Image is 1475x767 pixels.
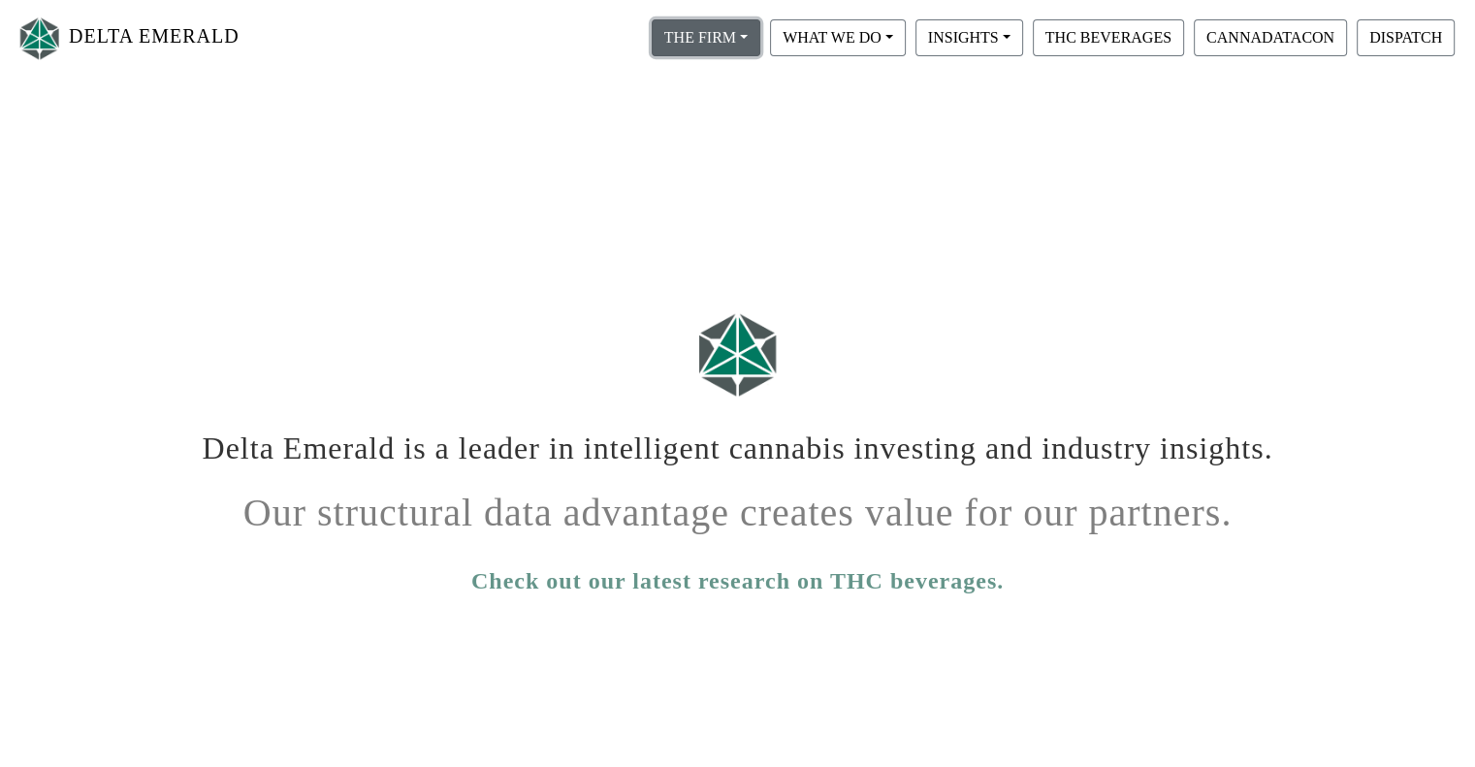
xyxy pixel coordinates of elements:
a: THC BEVERAGES [1028,28,1189,45]
button: CANNADATACON [1194,19,1347,56]
a: Check out our latest research on THC beverages. [471,563,1004,598]
h1: Delta Emerald is a leader in intelligent cannabis investing and industry insights. [200,415,1276,466]
button: THE FIRM [652,19,760,56]
a: DELTA EMERALD [16,8,240,69]
button: INSIGHTS [915,19,1023,56]
a: CANNADATACON [1189,28,1352,45]
h1: Our structural data advantage creates value for our partners. [200,475,1276,536]
img: Logo [16,13,64,64]
button: WHAT WE DO [770,19,906,56]
img: Logo [689,304,786,405]
button: DISPATCH [1357,19,1455,56]
a: DISPATCH [1352,28,1459,45]
button: THC BEVERAGES [1033,19,1184,56]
